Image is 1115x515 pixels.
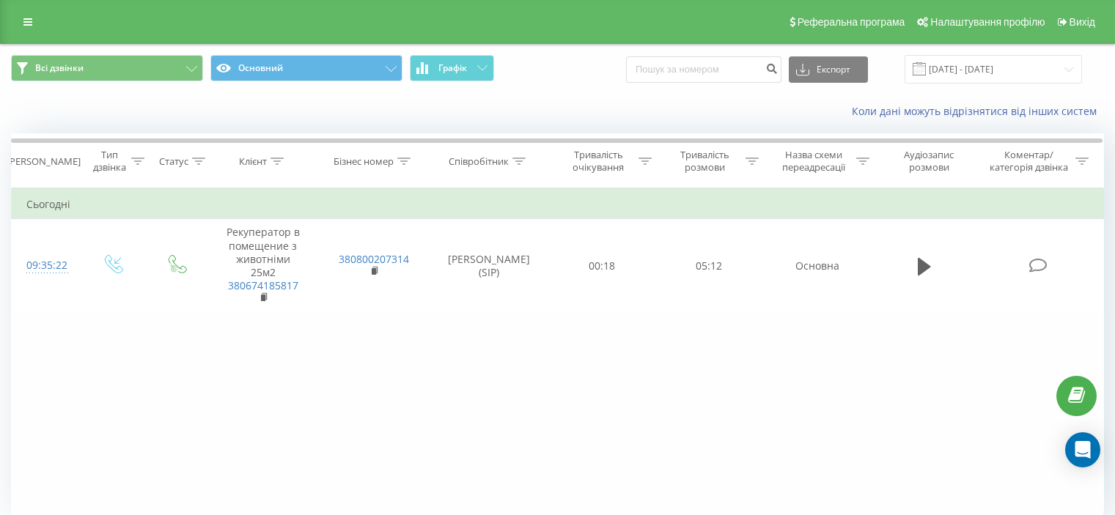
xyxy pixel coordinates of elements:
a: Коли дані можуть відрізнятися вiд інших систем [852,104,1104,118]
span: Всі дзвінки [35,62,84,74]
td: Сьогодні [12,190,1104,219]
span: Графік [438,63,467,73]
div: 09:35:22 [26,251,65,280]
td: [PERSON_NAME] (SIP) [430,219,549,313]
button: Експорт [789,56,868,83]
span: Налаштування профілю [930,16,1045,28]
div: Назва схеми переадресації [776,149,853,174]
div: Клієнт [239,155,267,168]
div: Тривалість розмови [669,149,742,174]
td: 00:18 [549,219,655,313]
div: Коментар/категорія дзвінка [986,149,1072,174]
div: Аудіозапис розмови [886,149,972,174]
span: Вихід [1070,16,1095,28]
span: Реферальна програма [798,16,905,28]
input: Пошук за номером [626,56,781,83]
div: Співробітник [449,155,509,168]
button: Графік [410,55,494,81]
td: Основна [762,219,872,313]
div: Бізнес номер [334,155,394,168]
div: [PERSON_NAME] [7,155,81,168]
a: 380674185817 [228,278,298,292]
div: Статус [159,155,188,168]
td: Рекуператор в помещение з животніми 25м2 [207,219,318,313]
td: 05:12 [655,219,762,313]
div: Тип дзвінка [92,149,127,174]
button: Всі дзвінки [11,55,203,81]
div: Тривалість очікування [562,149,636,174]
a: 380800207314 [339,252,409,266]
div: Open Intercom Messenger [1065,432,1100,467]
button: Основний [210,55,402,81]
